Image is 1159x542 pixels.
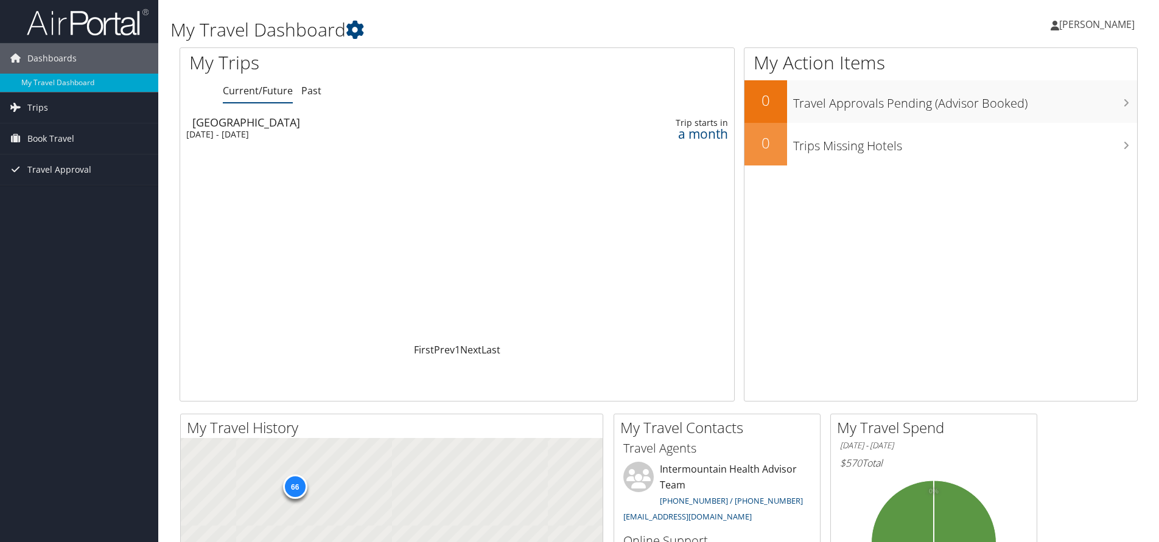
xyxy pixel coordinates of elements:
[27,8,149,36] img: airportal-logo.png
[840,456,862,470] span: $570
[660,495,803,506] a: [PHONE_NUMBER] / [PHONE_NUMBER]
[929,488,939,495] tspan: 0%
[620,417,820,438] h2: My Travel Contacts
[744,123,1137,165] a: 0Trips Missing Hotels
[27,92,48,123] span: Trips
[744,50,1137,75] h1: My Action Items
[170,17,821,43] h1: My Travel Dashboard
[1059,18,1135,31] span: [PERSON_NAME]
[793,131,1137,155] h3: Trips Missing Hotels
[187,417,603,438] h2: My Travel History
[414,343,434,356] a: First
[793,89,1137,112] h3: Travel Approvals Pending (Advisor Booked)
[617,462,817,527] li: Intermountain Health Advisor Team
[192,117,536,128] div: [GEOGRAPHIC_DATA]
[455,343,460,356] a: 1
[604,117,728,128] div: Trip starts in
[604,128,728,139] div: a month
[744,80,1137,123] a: 0Travel Approvals Pending (Advisor Booked)
[223,84,293,97] a: Current/Future
[460,343,481,356] a: Next
[623,440,811,457] h3: Travel Agents
[27,43,77,74] span: Dashboards
[301,84,321,97] a: Past
[840,456,1028,470] h6: Total
[434,343,455,356] a: Prev
[481,343,500,356] a: Last
[189,50,494,75] h1: My Trips
[1051,6,1147,43] a: [PERSON_NAME]
[744,90,787,111] h2: 0
[27,123,74,154] span: Book Travel
[186,129,530,140] div: [DATE] - [DATE]
[27,155,91,185] span: Travel Approval
[282,474,307,499] div: 66
[840,440,1028,451] h6: [DATE] - [DATE]
[837,417,1037,438] h2: My Travel Spend
[623,511,752,522] a: [EMAIL_ADDRESS][DOMAIN_NAME]
[744,133,787,153] h2: 0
